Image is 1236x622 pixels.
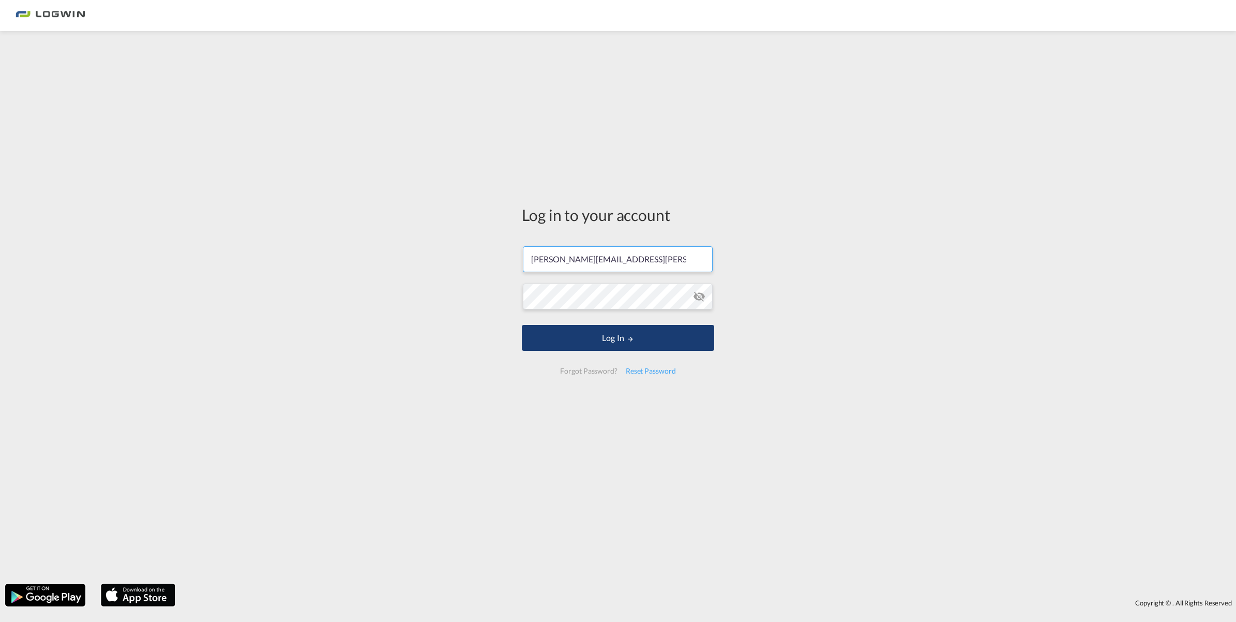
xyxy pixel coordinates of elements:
[522,204,714,226] div: Log in to your account
[693,290,705,303] md-icon: icon-eye-off
[522,325,714,351] button: LOGIN
[622,362,680,380] div: Reset Password
[4,583,86,608] img: google.png
[556,362,621,380] div: Forgot Password?
[16,4,85,27] img: bc73a0e0d8c111efacd525e4c8ad7d32.png
[523,246,713,272] input: Enter email/phone number
[180,594,1236,612] div: Copyright © . All Rights Reserved
[100,583,176,608] img: apple.png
